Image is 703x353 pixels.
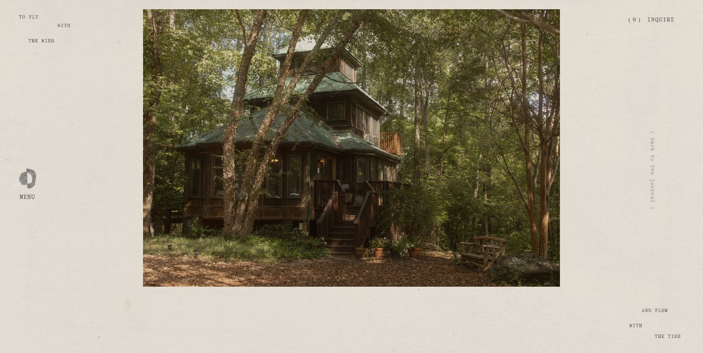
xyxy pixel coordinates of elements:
[628,18,630,22] span: (
[649,131,656,210] a: ( back to the journal )
[647,12,675,29] a: Inquire
[639,18,641,22] span: )
[628,17,640,24] a: 0 items in cart
[633,18,636,22] span: 0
